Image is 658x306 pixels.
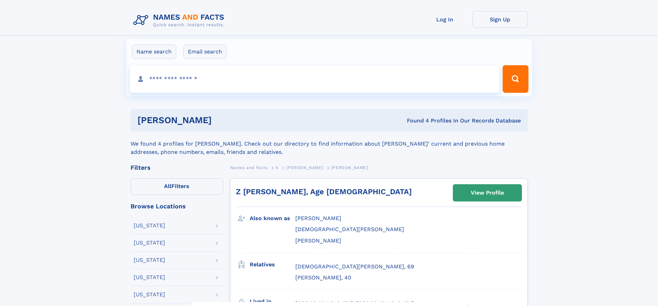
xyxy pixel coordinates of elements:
a: Log In [417,11,473,28]
label: Filters [131,178,223,195]
span: [DEMOGRAPHIC_DATA][PERSON_NAME] [295,226,404,233]
div: Browse Locations [131,203,223,209]
div: [US_STATE] [134,275,165,280]
a: [PERSON_NAME] [286,163,323,172]
div: Filters [131,165,223,171]
a: Sign Up [473,11,528,28]
span: All [164,183,171,189]
span: [PERSON_NAME] [331,165,368,170]
div: View Profile [471,185,504,201]
div: Found 4 Profiles In Our Records Database [309,117,521,125]
label: Email search [183,45,227,59]
h3: Relatives [250,259,295,270]
span: K [276,165,279,170]
a: [PERSON_NAME], 40 [295,274,351,282]
a: View Profile [453,185,522,201]
span: [PERSON_NAME] [295,237,341,244]
span: [PERSON_NAME] [295,215,341,221]
img: Logo Names and Facts [131,11,230,30]
label: Name search [132,45,176,59]
input: search input [130,65,500,93]
div: [US_STATE] [134,257,165,263]
a: Names and Facts [230,163,268,172]
div: We found 4 profiles for [PERSON_NAME]. Check out our directory to find information about [PERSON_... [131,131,528,156]
a: Z [PERSON_NAME], Age [DEMOGRAPHIC_DATA] [236,187,412,196]
div: [US_STATE] [134,292,165,297]
h1: [PERSON_NAME] [137,116,309,125]
button: Search Button [503,65,528,93]
a: K [276,163,279,172]
div: [US_STATE] [134,223,165,228]
a: [DEMOGRAPHIC_DATA][PERSON_NAME], 69 [295,263,414,270]
span: [PERSON_NAME] [286,165,323,170]
div: [US_STATE] [134,240,165,246]
h3: Also known as [250,213,295,224]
